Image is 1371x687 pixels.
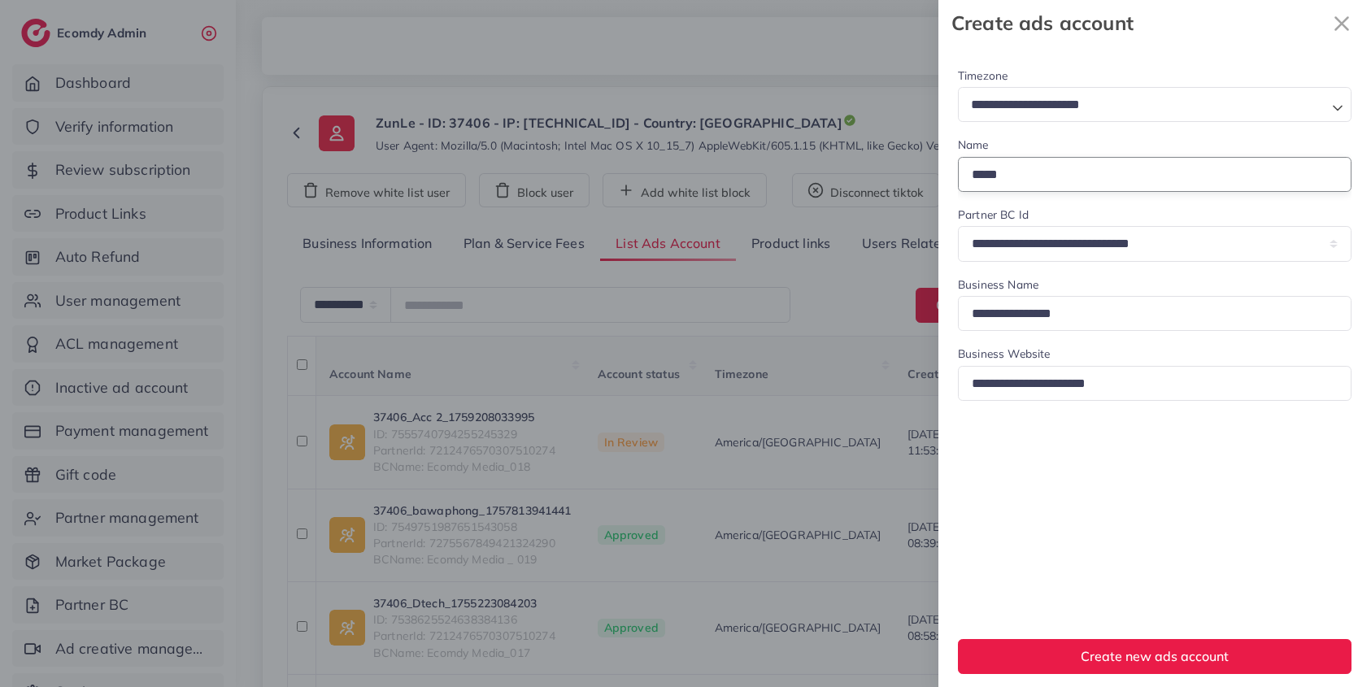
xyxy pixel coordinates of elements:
[958,639,1351,674] button: Create new ads account
[965,93,1325,118] input: Search for option
[958,346,1051,362] label: Business Website
[958,87,1351,122] div: Search for option
[958,276,1038,293] label: Business Name
[1325,7,1358,40] button: Close
[1081,648,1229,664] span: Create new ads account
[951,9,1325,37] strong: Create ads account
[958,67,1008,84] label: Timezone
[958,207,1029,223] label: Partner BC Id
[1325,7,1358,40] svg: x
[958,137,989,153] label: Name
